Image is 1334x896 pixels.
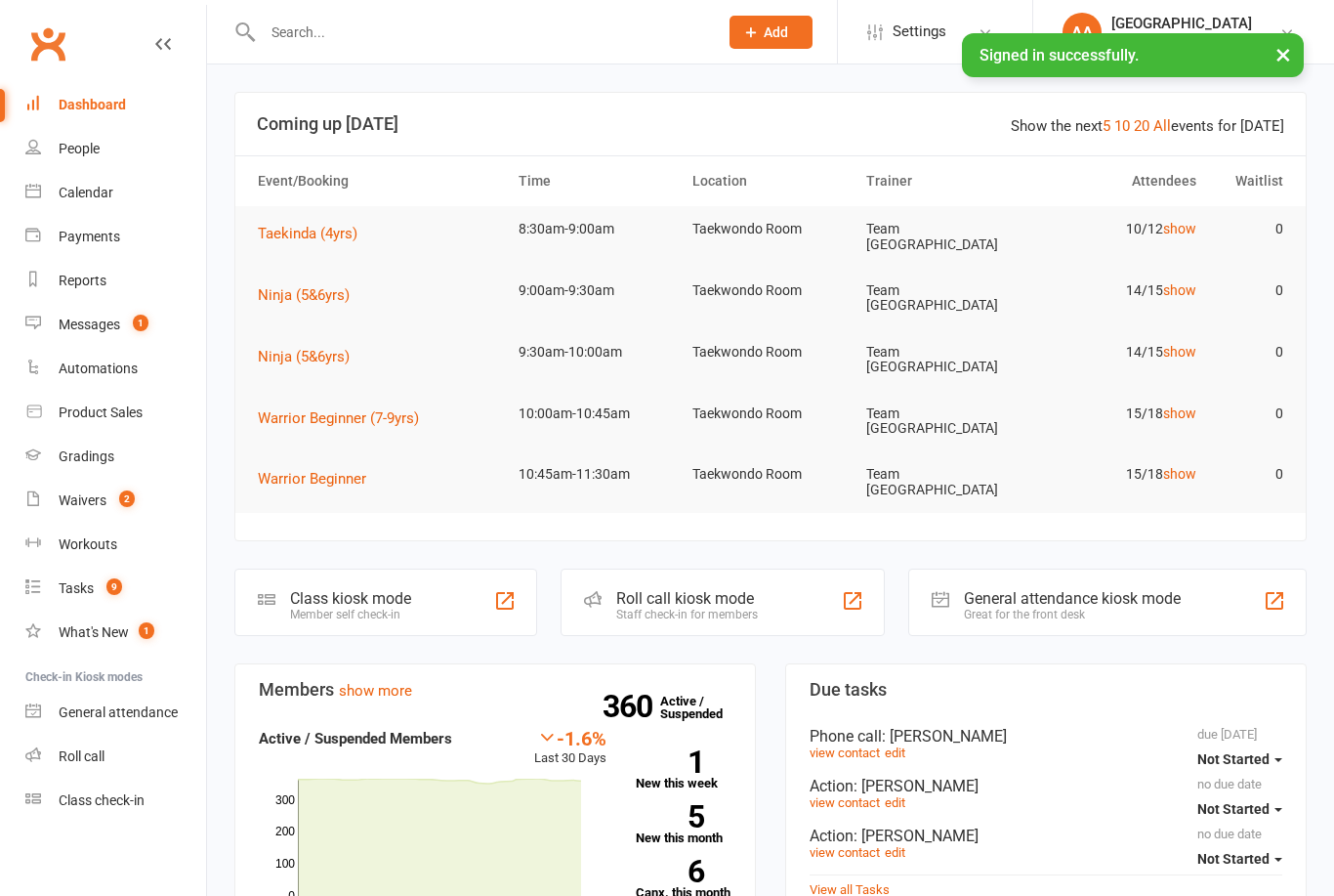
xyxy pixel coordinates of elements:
td: Taekwondo Room [684,206,857,252]
a: view contact [810,746,880,760]
th: Event/Booking [249,156,510,206]
strong: 6 [636,857,704,886]
td: 10:00am-10:45am [510,391,684,437]
div: Roll call [59,748,104,764]
a: Calendar [25,171,206,215]
a: People [25,127,206,171]
div: Last 30 Days [534,727,606,769]
button: Add [730,16,813,49]
td: 14/15 [1031,329,1205,375]
div: [GEOGRAPHIC_DATA] [1111,15,1279,32]
a: What's New1 [25,611,206,655]
a: show more [339,682,412,700]
div: Team [GEOGRAPHIC_DATA] [1111,32,1279,50]
a: edit [885,845,905,860]
td: 0 [1205,391,1292,437]
a: view contact [810,845,880,860]
div: -1.6% [534,727,606,748]
td: Taekwondo Room [684,329,857,375]
div: Gradings [59,448,114,464]
td: 9:30am-10:00am [510,329,684,375]
div: General attendance kiosk mode [964,589,1181,608]
a: Workouts [25,523,206,567]
div: Tasks [59,580,94,596]
strong: 360 [603,692,660,721]
strong: 1 [636,747,704,777]
button: Not Started [1197,791,1282,827]
span: : [PERSON_NAME] [854,827,979,845]
td: 0 [1205,268,1292,314]
span: Ninja (5&6yrs) [258,348,350,365]
span: Taekinda (4yrs) [258,225,357,242]
a: Class kiosk mode [25,779,206,823]
div: AA [1063,13,1102,52]
button: Warrior Beginner [258,467,380,491]
td: Team [GEOGRAPHIC_DATA] [857,329,1031,391]
div: People [59,141,100,156]
strong: Active / Suspended Members [259,730,452,747]
span: 2 [119,491,135,507]
a: 10 [1114,117,1130,135]
a: General attendance kiosk mode [25,691,206,735]
td: Taekwondo Room [684,451,857,497]
a: edit [885,746,905,760]
h3: Members [259,680,731,700]
div: Action [810,777,1282,795]
span: Add [764,24,788,40]
button: Warrior Beginner (7-9yrs) [258,406,433,430]
div: Automations [59,361,138,376]
div: Dashboard [59,97,126,112]
div: Reports [59,273,106,288]
a: show [1163,282,1196,298]
td: 10/12 [1031,206,1205,252]
a: Product Sales [25,391,206,435]
button: Not Started [1197,841,1282,876]
div: Product Sales [59,405,143,420]
span: Not Started [1197,751,1270,767]
span: Ninja (5&6yrs) [258,286,350,304]
div: Show the next events for [DATE] [1011,114,1284,138]
button: Ninja (5&6yrs) [258,283,363,307]
div: What's New [59,624,129,640]
a: Tasks 9 [25,567,206,611]
th: Time [510,156,684,206]
a: Automations [25,347,206,391]
a: show [1163,466,1196,482]
span: Warrior Beginner (7-9yrs) [258,409,419,427]
a: Clubworx [23,20,72,68]
a: Payments [25,215,206,259]
td: 0 [1205,451,1292,497]
span: Not Started [1197,801,1270,817]
td: Team [GEOGRAPHIC_DATA] [857,391,1031,452]
span: : [PERSON_NAME] [854,777,979,795]
strong: 5 [636,802,704,832]
a: Reports [25,259,206,303]
button: × [1266,33,1301,75]
div: Member self check-in [290,608,411,621]
th: Waitlist [1205,156,1292,206]
div: Phone call [810,727,1282,746]
div: Class kiosk mode [290,589,411,608]
td: Team [GEOGRAPHIC_DATA] [857,206,1031,268]
h3: Due tasks [810,680,1282,700]
span: 1 [133,315,148,331]
td: Taekwondo Room [684,391,857,437]
td: 0 [1205,329,1292,375]
a: edit [885,795,905,810]
div: General attendance [59,704,178,720]
button: Ninja (5&6yrs) [258,345,363,368]
div: Roll call kiosk mode [616,589,758,608]
span: : [PERSON_NAME] [882,727,1007,746]
td: Team [GEOGRAPHIC_DATA] [857,451,1031,513]
div: Action [810,827,1282,845]
a: 1New this week [636,750,732,789]
a: All [1153,117,1171,135]
div: Payments [59,229,120,244]
td: Team [GEOGRAPHIC_DATA] [857,268,1031,329]
span: Not Started [1197,851,1270,867]
div: Great for the front desk [964,608,1181,621]
span: 1 [139,622,154,639]
span: Warrior Beginner [258,470,366,488]
div: Messages [59,317,120,332]
a: Gradings [25,435,206,479]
